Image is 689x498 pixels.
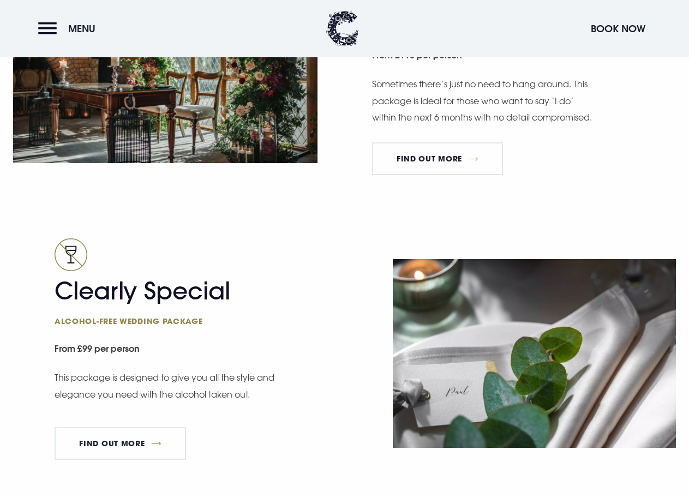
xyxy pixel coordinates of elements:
span: Menu [68,22,95,35]
img: Place card with eucalyptus at a Wedding Venue Northern Ireland [393,259,676,448]
img: No alcohol icon [55,238,87,271]
img: Clandeboye Lodge [326,11,359,46]
button: Book Now [585,17,651,40]
span: Alcohol-free wedding package [55,316,267,326]
p: This package is designed to give you all the style and elegance you need with the alcohol taken out. [55,369,278,403]
a: FIND OUT MORE [55,427,186,460]
button: Menu [38,17,101,40]
a: FIND OUT MORE [372,142,504,175]
small: From £99 per person [55,338,338,362]
h2: Clearly Special [55,277,267,327]
p: Sometimes there’s just no need to hang around. This package is ideal for those who want to say ‘I... [372,76,596,125]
